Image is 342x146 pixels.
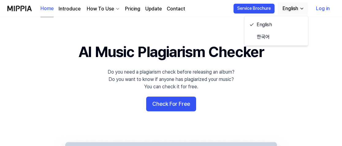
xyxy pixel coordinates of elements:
button: Check For Free [146,97,196,111]
button: Service Brochure [234,4,275,13]
a: Home [40,0,54,17]
div: English [281,5,299,12]
button: English [278,2,308,15]
h1: AI Music Plagiarism Checker [78,42,264,62]
a: 한국어 [247,31,306,43]
a: Contact [167,5,185,13]
a: Update [145,5,162,13]
div: Do you need a plagiarism check before releasing an album? Do you want to know if anyone has plagi... [108,68,234,90]
a: Pricing [125,5,140,13]
a: English [247,18,306,31]
button: How To Use [85,5,120,13]
a: Introduce [59,5,81,13]
div: How To Use [85,5,115,13]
